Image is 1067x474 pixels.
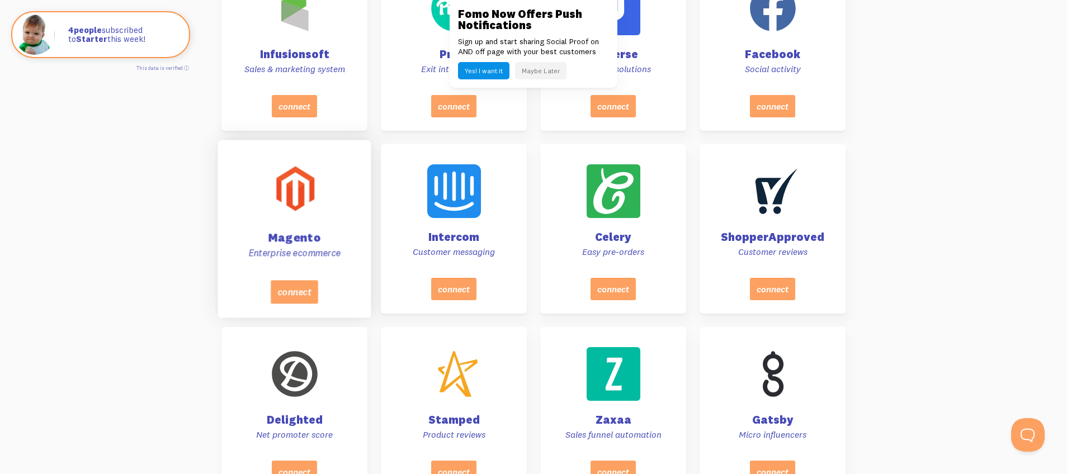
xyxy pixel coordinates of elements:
p: Social activity [713,63,832,75]
strong: Starter [76,34,107,44]
h4: Privy [394,49,513,60]
button: Yes! I want it [458,62,509,79]
p: subscribed to this week! [68,26,178,44]
h4: Zaxaa [554,414,673,425]
p: Customer messaging [394,246,513,258]
button: connect [750,95,795,117]
h4: Facebook [713,49,832,60]
h4: Infusionsoft [235,49,354,60]
p: Sign up and start sharing Social Proof on AND off page with your best customers [458,36,609,56]
p: Sales funnel automation [554,429,673,440]
p: Product reviews [394,429,513,440]
a: ShopperApproved Customer reviews connect [700,144,846,314]
a: Celery Easy pre-orders connect [540,144,686,314]
a: This data is verified ⓘ [136,65,189,71]
h3: Fomo Now Offers Push Notifications [458,8,609,31]
button: connect [431,278,476,300]
p: Enterprise ecommerce [232,247,357,259]
button: connect [591,278,636,300]
a: Intercom Customer messaging connect [381,144,527,314]
button: connect [431,95,476,117]
button: Maybe Later [515,62,566,79]
h4: Intercom [394,231,513,243]
img: Fomo [15,15,55,55]
p: Net promoter score [235,429,354,440]
p: Micro influencers [713,429,832,440]
strong: people [68,25,102,35]
iframe: Help Scout Beacon - Open [1011,418,1045,452]
h4: Celery [554,231,673,243]
h4: ShopperApproved [713,231,832,243]
button: connect [272,95,317,117]
p: Sales & marketing system [235,63,354,75]
button: connect [591,95,636,117]
h4: Stamped [394,414,513,425]
p: Exit intent forms [394,63,513,75]
button: connect [271,280,318,304]
span: 4 [68,26,74,35]
h4: Delighted [235,414,354,425]
a: Magento Enterprise ecommerce connect [218,140,371,318]
p: Easy pre-orders [554,246,673,258]
h4: Magento [232,231,357,243]
button: connect [750,278,795,300]
h4: Gatsby [713,414,832,425]
p: Customer reviews [713,246,832,258]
